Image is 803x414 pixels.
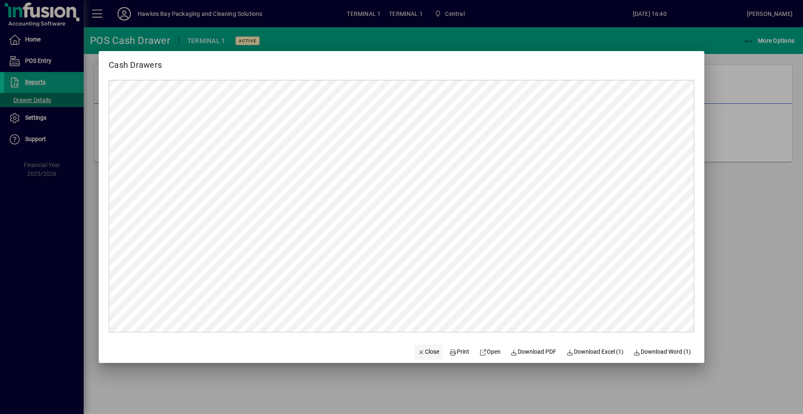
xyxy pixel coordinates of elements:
a: Open [476,345,504,360]
button: Print [446,345,473,360]
span: Download PDF [511,347,557,356]
button: Download Excel (1) [563,345,627,360]
span: Open [479,347,501,356]
h2: Cash Drawers [99,51,172,72]
span: Download Word (1) [634,347,691,356]
span: Print [449,347,469,356]
span: Close [418,347,440,356]
button: Download Word (1) [630,345,695,360]
span: Download Excel (1) [566,347,624,356]
a: Download PDF [507,345,560,360]
button: Close [414,345,443,360]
